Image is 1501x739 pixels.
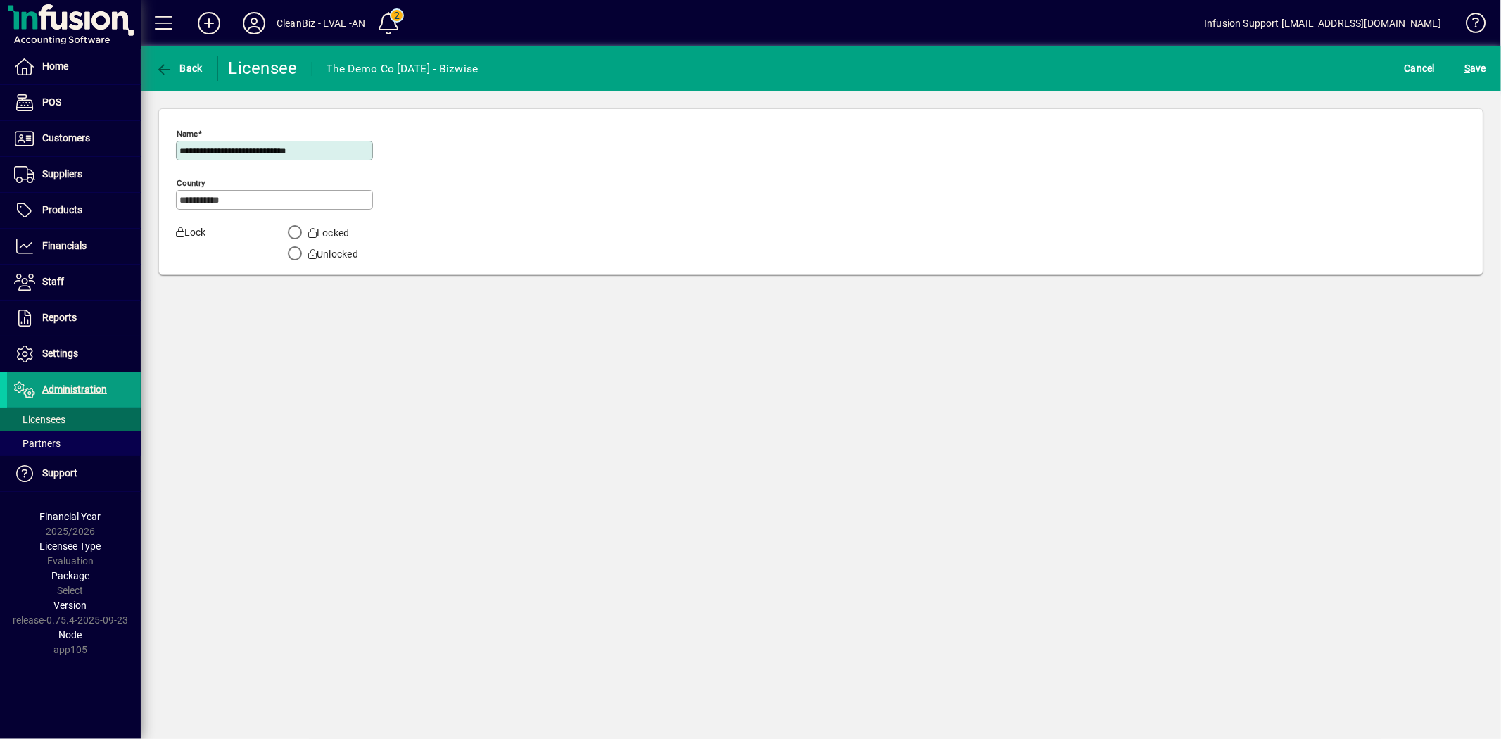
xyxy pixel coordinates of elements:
[156,63,203,74] span: Back
[1464,63,1470,74] span: S
[152,56,206,81] button: Back
[7,301,141,336] a: Reports
[1455,3,1483,49] a: Knowledge Base
[7,336,141,372] a: Settings
[1401,56,1439,81] button: Cancel
[7,229,141,264] a: Financials
[51,570,89,581] span: Package
[14,414,65,425] span: Licensees
[327,58,479,80] div: The Demo Co [DATE] - Bizwise
[7,85,141,120] a: POS
[40,541,101,552] span: Licensee Type
[186,11,232,36] button: Add
[7,456,141,491] a: Support
[54,600,87,611] span: Version
[42,312,77,323] span: Reports
[229,57,298,80] div: Licensee
[42,61,68,72] span: Home
[42,96,61,108] span: POS
[42,384,107,395] span: Administration
[7,265,141,300] a: Staff
[305,247,358,261] label: Unlocked
[42,240,87,251] span: Financials
[42,276,64,287] span: Staff
[277,12,365,34] div: CleanBiz - EVAL -AN
[1405,57,1436,80] span: Cancel
[177,129,198,139] mat-label: Name
[7,408,141,431] a: Licensees
[1204,12,1441,34] div: Infusion Support [EMAIL_ADDRESS][DOMAIN_NAME]
[42,467,77,479] span: Support
[7,431,141,455] a: Partners
[14,438,61,449] span: Partners
[177,178,205,188] mat-label: Country
[40,511,101,522] span: Financial Year
[232,11,277,36] button: Profile
[42,132,90,144] span: Customers
[1464,57,1486,80] span: ave
[141,56,218,81] app-page-header-button: Back
[59,629,82,640] span: Node
[7,193,141,228] a: Products
[42,168,82,179] span: Suppliers
[7,157,141,192] a: Suppliers
[7,49,141,84] a: Home
[165,225,256,262] label: Lock
[42,348,78,359] span: Settings
[7,121,141,156] a: Customers
[1461,56,1490,81] button: Save
[305,226,350,240] label: Locked
[42,204,82,215] span: Products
